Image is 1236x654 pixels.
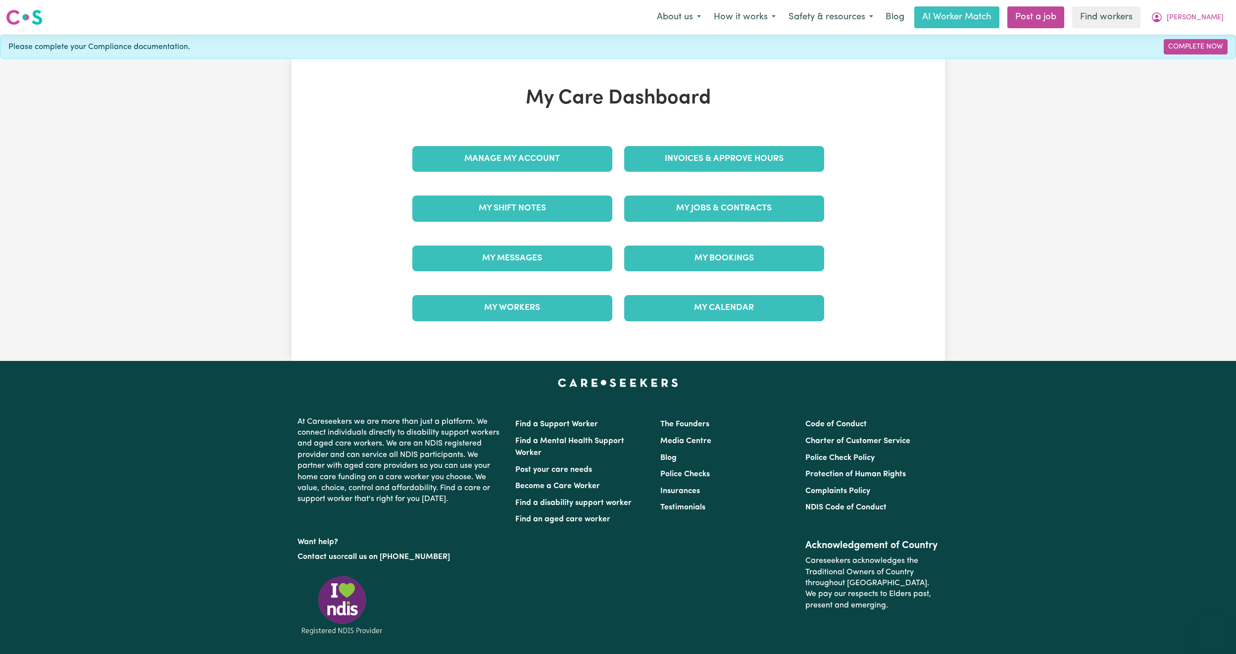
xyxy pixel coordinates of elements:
[624,295,824,321] a: My Calendar
[8,41,190,53] span: Please complete your Compliance documentation.
[660,470,710,478] a: Police Checks
[515,466,592,474] a: Post your care needs
[660,503,705,511] a: Testimonials
[344,553,450,561] a: call us on [PHONE_NUMBER]
[406,87,830,110] h1: My Care Dashboard
[805,420,867,428] a: Code of Conduct
[805,503,887,511] a: NDIS Code of Conduct
[6,6,43,29] a: Careseekers logo
[6,8,43,26] img: Careseekers logo
[558,379,678,387] a: Careseekers home page
[805,540,939,552] h2: Acknowledgement of Country
[1007,6,1064,28] a: Post a job
[412,295,612,321] a: My Workers
[297,548,503,566] p: or
[624,246,824,271] a: My Bookings
[297,553,337,561] a: Contact us
[660,420,709,428] a: The Founders
[782,7,880,28] button: Safety & resources
[805,454,875,462] a: Police Check Policy
[297,412,503,509] p: At Careseekers we are more than just a platform. We connect individuals directly to disability su...
[1144,7,1230,28] button: My Account
[624,196,824,221] a: My Jobs & Contracts
[515,437,624,457] a: Find a Mental Health Support Worker
[1072,6,1140,28] a: Find workers
[412,196,612,221] a: My Shift Notes
[660,487,700,495] a: Insurances
[1167,12,1224,23] span: [PERSON_NAME]
[660,437,711,445] a: Media Centre
[805,437,910,445] a: Charter of Customer Service
[1196,614,1228,646] iframe: Button to launch messaging window, conversation in progress
[805,470,906,478] a: Protection of Human Rights
[297,574,387,636] img: Registered NDIS provider
[515,515,610,523] a: Find an aged care worker
[805,552,939,615] p: Careseekers acknowledges the Traditional Owners of Country throughout [GEOGRAPHIC_DATA]. We pay o...
[515,482,600,490] a: Become a Care Worker
[650,7,707,28] button: About us
[880,6,910,28] a: Blog
[297,533,503,548] p: Want help?
[412,246,612,271] a: My Messages
[660,454,677,462] a: Blog
[1164,39,1228,54] a: Complete Now
[914,6,999,28] a: AI Worker Match
[624,146,824,172] a: Invoices & Approve Hours
[515,499,632,507] a: Find a disability support worker
[515,420,598,428] a: Find a Support Worker
[805,487,870,495] a: Complaints Policy
[412,146,612,172] a: Manage My Account
[707,7,782,28] button: How it works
